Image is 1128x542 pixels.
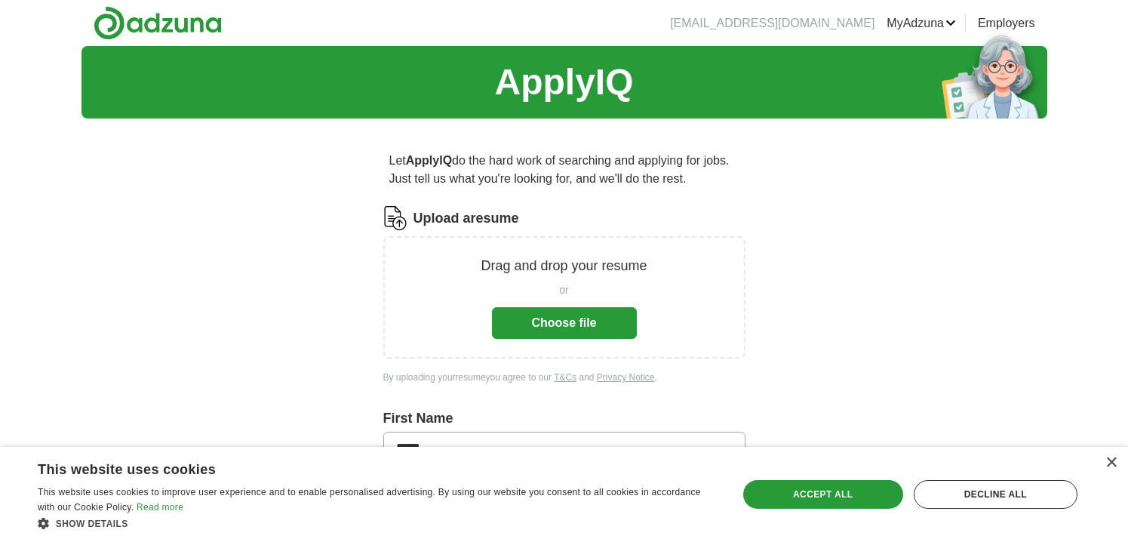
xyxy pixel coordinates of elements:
a: T&Cs [554,372,576,383]
a: Read more, opens a new window [137,502,183,513]
div: Show details [38,516,717,531]
strong: ApplyIQ [406,154,452,167]
img: Adzuna logo [94,6,222,40]
span: Show details [56,519,128,529]
span: or [559,282,568,298]
p: Let do the hard work of searching and applying for jobs. Just tell us what you're looking for, an... [383,146,745,194]
a: MyAdzuna [887,14,956,32]
div: Accept all [743,480,903,509]
label: First Name [383,408,745,429]
p: Drag and drop your resume [481,256,647,276]
li: [EMAIL_ADDRESS][DOMAIN_NAME] [670,14,874,32]
h1: ApplyIQ [494,55,633,109]
div: By uploading your resume you agree to our and . [383,371,745,384]
a: Privacy Notice [597,372,655,383]
div: Close [1105,457,1117,469]
div: This website uses cookies [38,456,679,479]
button: Choose file [492,307,637,339]
div: Decline all [914,480,1077,509]
label: Upload a resume [413,208,519,229]
img: CV Icon [383,206,407,230]
span: This website uses cookies to improve user experience and to enable personalised advertising. By u... [38,487,701,513]
a: Employers [978,14,1035,32]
